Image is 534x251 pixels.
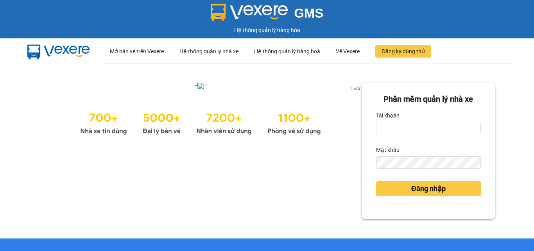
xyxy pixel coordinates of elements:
[376,93,481,105] div: Phần mềm quản lý nhà xe
[211,12,324,18] a: GMS
[179,39,238,64] div: Hệ thống quản lý nhà xe
[382,47,425,56] span: Đăng ký dùng thử
[2,26,532,34] div: Hệ thống quản lý hàng hóa
[204,82,207,85] li: slide item 2
[254,39,320,64] div: Hệ thống quản lý hàng hoá
[376,109,400,122] label: Tài khoản
[375,45,431,58] button: Đăng ký dùng thử
[80,107,321,137] img: Statistics.png
[336,39,360,64] div: Về Vexere
[348,83,362,93] p: 1 of 2
[194,82,197,85] li: slide item 1
[376,181,481,196] button: Đăng nhập
[294,6,323,20] span: GMS
[211,4,288,21] img: logo 2
[351,83,362,92] button: next slide / item
[376,144,400,156] label: Mật khẩu
[20,38,98,64] img: mbUUG5Q.png
[376,122,481,134] input: Tài khoản
[376,156,481,169] input: Mật khẩu
[411,183,446,194] span: Đăng nhập
[110,39,164,64] div: Mở bán vé trên Vexere
[39,83,50,92] button: previous slide / item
